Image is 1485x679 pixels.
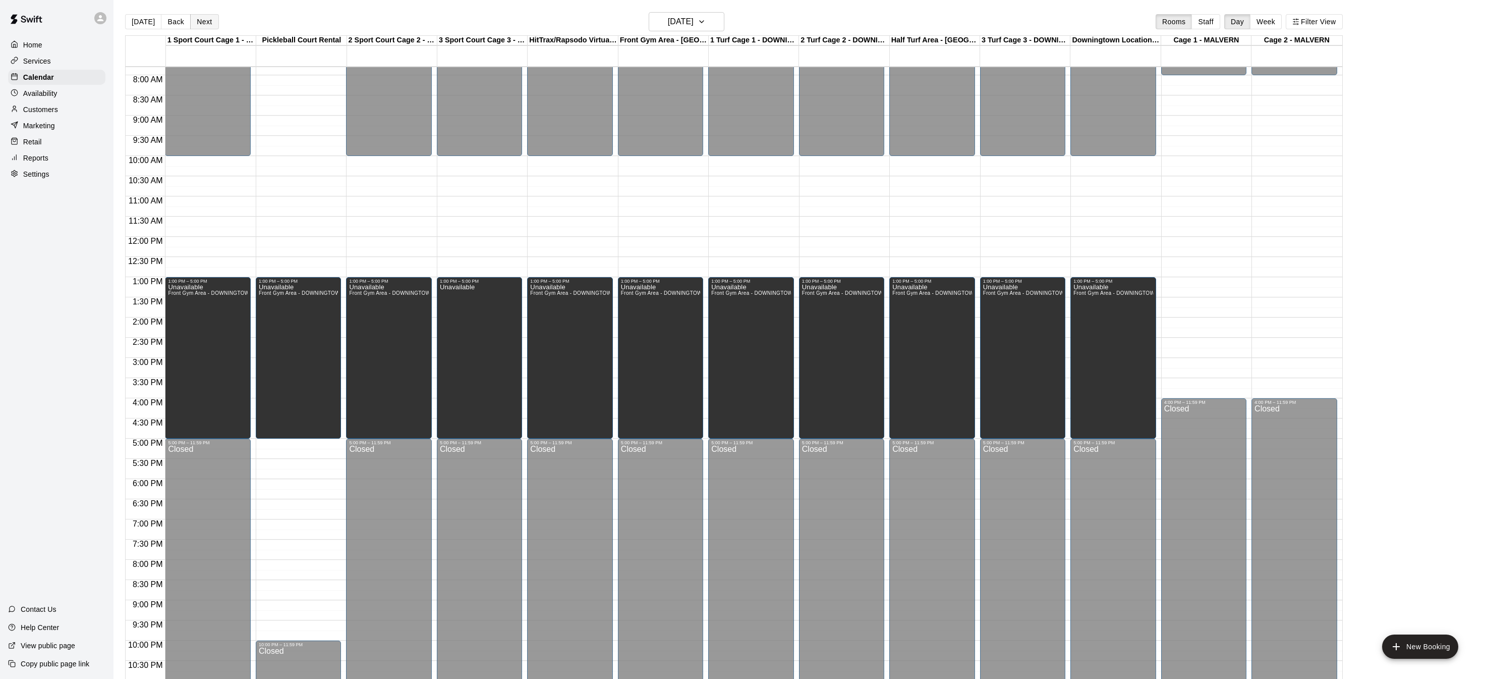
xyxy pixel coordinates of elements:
div: 1:00 PM – 5:00 PM: Unavailable [165,277,250,439]
span: 4:00 PM [130,398,165,407]
div: 1:00 PM – 5:00 PM [440,279,519,284]
a: Customers [8,102,105,117]
div: Services [8,54,105,69]
div: 1:00 PM – 5:00 PM [711,279,790,284]
div: 5:00 PM – 11:59 PM [440,440,519,445]
div: 1:00 PM – 5:00 PM [530,279,609,284]
span: 10:00 PM [126,641,165,649]
div: 5:00 PM – 11:59 PM [621,440,700,445]
div: 1:00 PM – 5:00 PM [802,279,881,284]
p: Help Center [21,622,59,633]
div: 5:00 PM – 11:59 PM [530,440,609,445]
span: 8:00 PM [130,560,165,568]
div: 4:00 PM – 11:59 PM [1254,400,1334,405]
div: 5:00 PM – 11:59 PM [711,440,790,445]
div: Cage 1 - MALVERN [1161,36,1251,45]
p: Settings [23,169,49,179]
div: 5:00 PM – 11:59 PM [983,440,1062,445]
div: 1 Turf Cage 1 - DOWNINGTOWN [709,36,799,45]
div: 1:00 PM – 5:00 PM [892,279,972,284]
div: 1:00 PM – 5:00 PM [168,279,247,284]
div: Front Gym Area - [GEOGRAPHIC_DATA] [618,36,709,45]
span: 9:00 PM [130,600,165,609]
div: 1:00 PM – 5:00 PM: Unavailable [799,277,884,439]
span: 11:30 AM [126,217,165,225]
span: 12:00 PM [126,237,165,245]
a: Availability [8,86,105,101]
span: 7:00 PM [130,519,165,528]
div: 3 Sport Court Cage 3 - DOWNINGTOWN [437,36,528,45]
div: 2 Turf Cage 2 - DOWNINGTOWN [799,36,889,45]
div: 1:00 PM – 5:00 PM [621,279,700,284]
span: 11:00 AM [126,196,165,205]
p: Customers [23,105,58,115]
div: 2 Sport Court Cage 2 - DOWNINGTOWN [347,36,437,45]
p: View public page [21,641,75,651]
div: Reports [8,150,105,166]
div: 5:00 PM – 11:59 PM [802,440,881,445]
span: 9:00 AM [131,116,165,124]
a: Settings [8,167,105,182]
p: Marketing [23,121,55,131]
button: Rooms [1156,14,1192,29]
span: 2:00 PM [130,318,165,326]
span: 5:30 PM [130,459,165,467]
div: 1:00 PM – 5:00 PM [259,279,338,284]
div: Pickleball Court Rental [256,36,347,45]
span: 10:30 AM [126,176,165,185]
span: 8:00 AM [131,75,165,84]
button: [DATE] [125,14,161,29]
div: Home [8,37,105,53]
span: 2:30 PM [130,338,165,346]
div: 1:00 PM – 5:00 PM: Unavailable [708,277,793,439]
span: 8:30 AM [131,95,165,104]
div: 1:00 PM – 5:00 PM: Unavailable [346,277,431,439]
span: 4:30 PM [130,419,165,427]
div: 1:00 PM – 5:00 PM [983,279,1062,284]
span: 6:30 PM [130,499,165,508]
div: 1:00 PM – 5:00 PM: Unavailable [437,277,522,439]
p: Home [23,40,42,50]
p: Copy public page link [21,659,89,669]
button: Staff [1191,14,1220,29]
button: Filter View [1286,14,1342,29]
span: 5:00 PM [130,439,165,447]
div: Cage 2 - MALVERN [1251,36,1342,45]
span: Front Gym Area - DOWNINGTOWN, 3 Sport Court Cage 3 - DOWNINGTOWN, 2 Sport Court Cage 2 - DOWNINGT... [259,290,1319,296]
h6: [DATE] [668,15,694,29]
a: Calendar [8,70,105,85]
div: 1:00 PM – 5:00 PM: Unavailable [889,277,975,439]
p: Availability [23,88,58,98]
p: Reports [23,153,48,163]
span: 1:30 PM [130,297,165,306]
span: 3:30 PM [130,378,165,387]
div: Downingtown Location - OUTDOOR Turf Area [1070,36,1161,45]
div: 1:00 PM – 5:00 PM: Unavailable [256,277,341,439]
div: 4:00 PM – 11:59 PM [1164,400,1243,405]
button: Back [161,14,191,29]
p: Calendar [23,72,54,82]
div: 5:00 PM – 11:59 PM [1073,440,1153,445]
div: Retail [8,134,105,149]
button: [DATE] [649,12,724,31]
button: Day [1224,14,1250,29]
div: 1 Sport Court Cage 1 - DOWNINGTOWN [166,36,256,45]
div: HitTrax/Rapsodo Virtual Reality Rental Cage - 16'x35' [528,36,618,45]
span: 9:30 AM [131,136,165,144]
span: 3:00 PM [130,358,165,367]
p: Services [23,56,51,66]
span: 9:30 PM [130,620,165,629]
div: 3 Turf Cage 3 - DOWNINGTOWN [980,36,1070,45]
p: Retail [23,137,42,147]
span: 10:00 AM [126,156,165,165]
a: Marketing [8,118,105,133]
div: 10:00 PM – 11:59 PM [259,642,338,647]
div: 1:00 PM – 5:00 PM: Unavailable [527,277,612,439]
div: 5:00 PM – 11:59 PM [349,440,428,445]
div: 1:00 PM – 5:00 PM [1073,279,1153,284]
